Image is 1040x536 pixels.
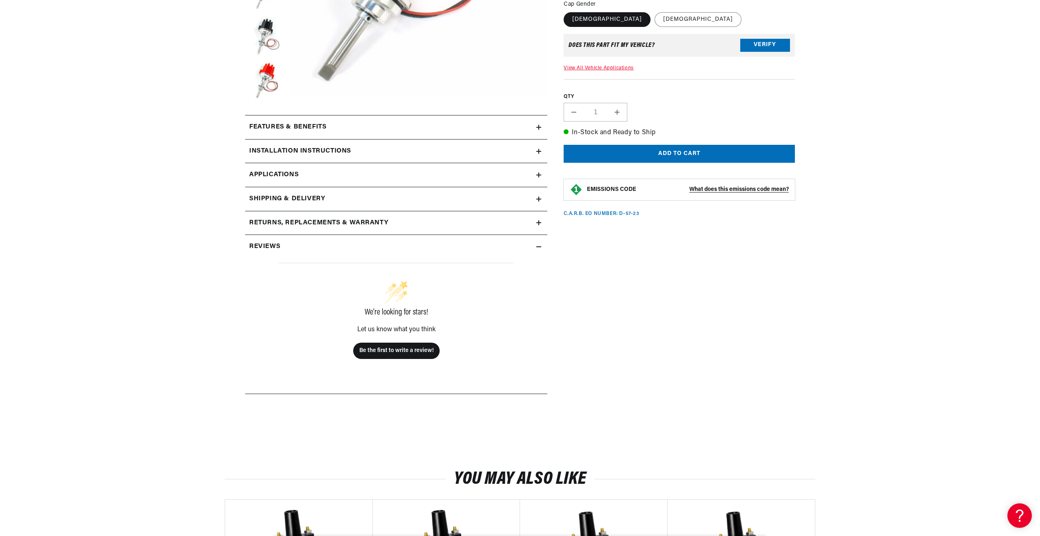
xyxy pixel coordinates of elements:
h2: Features & Benefits [249,122,326,133]
img: Emissions code [570,183,583,196]
h2: Installation instructions [249,146,351,157]
div: Let us know what you think [279,326,514,333]
a: View All Vehicle Applications [564,66,633,71]
button: Load image 6 in gallery view [245,62,286,102]
h2: Shipping & Delivery [249,194,325,204]
button: Add to cart [564,145,795,163]
h2: Returns, Replacements & Warranty [249,218,388,228]
div: We’re looking for stars! [279,308,514,317]
button: EMISSIONS CODEWhat does this emissions code mean? [587,186,789,193]
summary: Reviews [245,235,547,259]
strong: What does this emissions code mean? [689,186,789,193]
p: In-Stock and Ready to Ship [564,128,795,138]
label: QTY [564,93,795,100]
h2: You may also like [225,472,815,487]
div: customer reviews [249,259,543,388]
button: Be the first to write a review! [353,343,440,359]
span: Applications [249,170,299,180]
summary: Installation instructions [245,140,547,163]
button: Verify [740,39,790,52]
summary: Returns, Replacements & Warranty [245,211,547,235]
p: C.A.R.B. EO Number: D-57-23 [564,210,639,217]
a: Applications [245,163,547,187]
strong: EMISSIONS CODE [587,186,636,193]
div: Does This part fit My vehicle? [569,42,655,49]
summary: Shipping & Delivery [245,187,547,211]
label: [DEMOGRAPHIC_DATA] [655,12,741,27]
h2: Reviews [249,241,280,252]
button: Load image 5 in gallery view [245,17,286,58]
summary: Features & Benefits [245,115,547,139]
label: [DEMOGRAPHIC_DATA] [564,12,651,27]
